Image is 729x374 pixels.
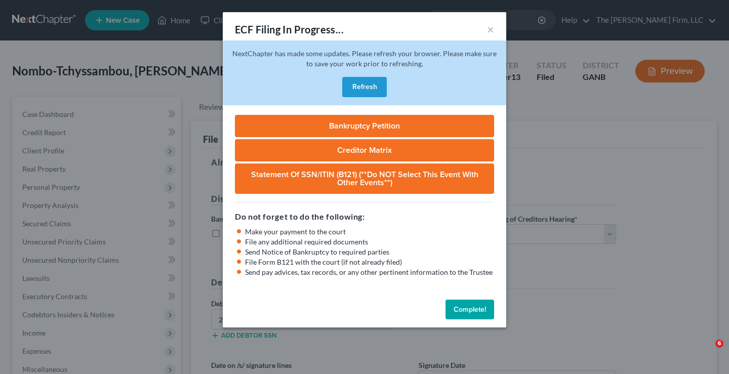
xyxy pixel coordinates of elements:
[715,340,723,348] span: 6
[232,49,497,68] span: NextChapter has made some updates. Please refresh your browser. Please make sure to save your wor...
[445,300,494,320] button: Complete!
[235,115,494,137] a: Bankruptcy Petition
[245,237,494,247] li: File any additional required documents
[245,247,494,257] li: Send Notice of Bankruptcy to required parties
[235,22,344,36] div: ECF Filing In Progress...
[487,23,494,35] button: ×
[235,139,494,161] a: Creditor Matrix
[245,257,494,267] li: File Form B121 with the court (if not already filed)
[245,227,494,237] li: Make your payment to the court
[695,340,719,364] iframe: Intercom live chat
[235,163,494,194] a: Statement of SSN/ITIN (B121) (**Do NOT select this event with other events**)
[342,77,387,97] button: Refresh
[245,267,494,277] li: Send pay advices, tax records, or any other pertinent information to the Trustee
[235,211,494,223] h5: Do not forget to do the following:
